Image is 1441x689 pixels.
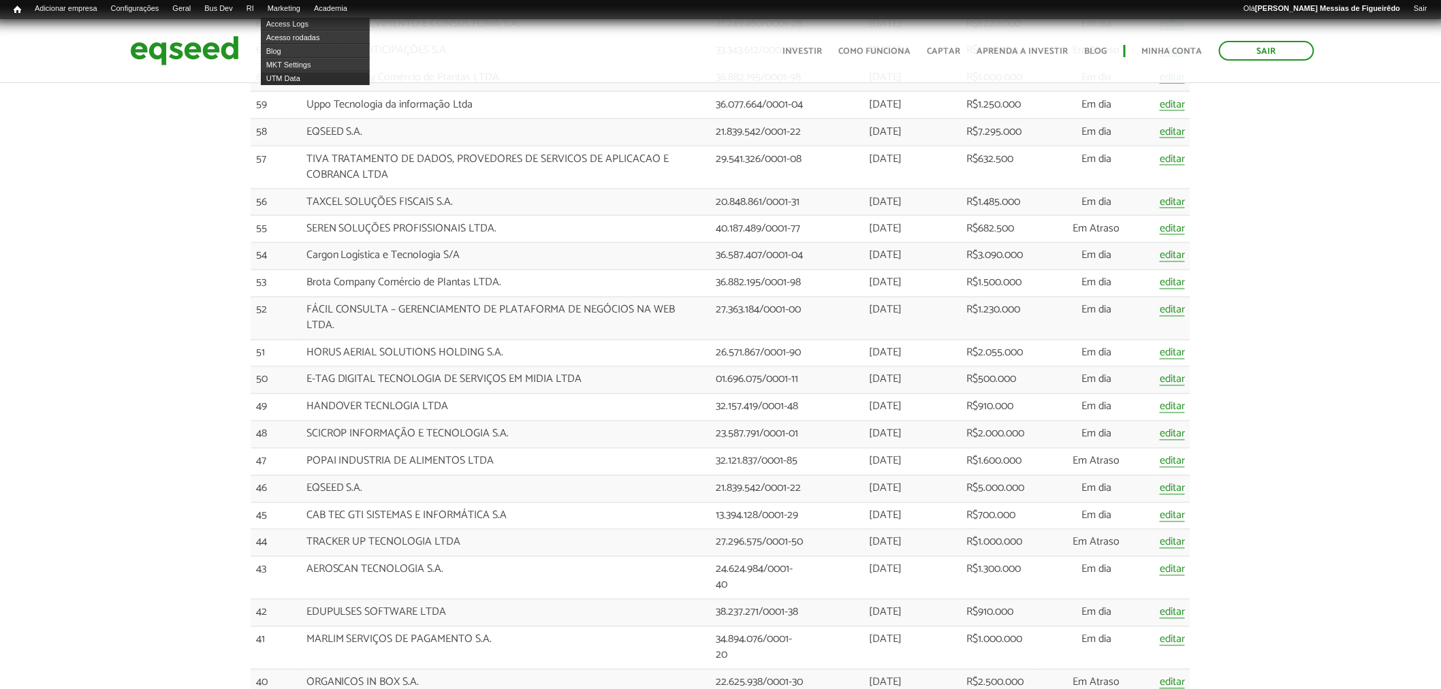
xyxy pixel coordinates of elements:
a: editar [1160,635,1185,646]
td: Em dia [1039,367,1154,394]
td: R$682.500 [962,216,1039,243]
span: Início [14,5,21,14]
span: [DATE] [869,533,902,551]
span: [DATE] [869,603,902,622]
td: 21.839.542/0001-22 [711,118,810,146]
a: editar [1160,537,1185,549]
td: 27.363.184/0001-00 [711,297,810,340]
td: 56 [251,189,301,216]
span: [DATE] [869,123,902,141]
td: POPAI INDUSTRIA DE ALIMENTOS LTDA [301,448,711,475]
span: [DATE] [869,630,902,649]
a: Início [7,3,28,16]
a: RI [240,3,261,14]
a: editar [1160,483,1185,495]
td: R$2.000.000 [962,421,1039,449]
td: 41 [251,626,301,669]
td: R$500.000 [962,367,1039,394]
td: 29.541.326/0001-08 [711,146,810,189]
td: 36.587.407/0001-04 [711,243,810,270]
td: 27.296.575/0001-50 [711,530,810,557]
td: Em dia [1039,557,1154,600]
td: TIVA TRATAMENTO DE DADOS, PROVEDORES DE SERVICOS DE APLICACAO E COBRANCA LTDA [301,146,711,189]
td: Em dia [1039,118,1154,146]
span: [DATE] [869,95,902,114]
span: [DATE] [869,274,902,292]
td: 26.571.867/0001-90 [711,340,810,367]
td: 24.624.984/0001-40 [711,557,810,600]
td: FÁCIL CONSULTA – GERENCIAMENTO DE PLATAFORMA DE NEGÓCIOS NA WEB LTDA. [301,297,711,340]
td: 36.882.195/0001-98 [711,270,810,298]
span: [DATE] [869,193,902,211]
td: 21.839.542/0001-22 [711,475,810,502]
a: editar [1160,278,1185,289]
td: Em Atraso [1039,216,1154,243]
a: Sair [1219,41,1314,61]
a: Marketing [261,3,307,14]
a: editar [1160,607,1185,619]
span: [DATE] [869,219,902,238]
a: editar [1160,251,1185,262]
td: Brota Company Comércio de Plantas LTDA. [301,270,711,298]
td: R$632.500 [962,146,1039,189]
td: R$1.230.000 [962,297,1039,340]
a: editar [1160,99,1185,111]
td: Em dia [1039,146,1154,189]
a: Captar [928,47,961,56]
td: 58 [251,118,301,146]
td: AEROSCAN TECNOLOGIA S.A. [301,557,711,600]
td: 57 [251,146,301,189]
a: editar [1160,305,1185,317]
td: 40.187.489/0001-77 [711,216,810,243]
td: R$1.500.000 [962,270,1039,298]
td: R$1.300.000 [962,557,1039,600]
td: Uppo Tecnologia da informação Ltda [301,92,711,119]
td: EQSEED S.A. [301,475,711,502]
span: [DATE] [869,560,902,579]
td: EQSEED S.A. [301,118,711,146]
a: Investir [783,47,823,56]
td: R$1.000.000 [962,626,1039,669]
a: Geral [165,3,197,14]
a: editar [1160,348,1185,359]
td: 34.894.076/0001-20 [711,626,810,669]
a: Sair [1407,3,1434,14]
td: R$910.000 [962,394,1039,421]
td: EDUPULSES SOFTWARE LTDA [301,600,711,627]
a: Aprenda a investir [977,47,1068,56]
span: [DATE] [869,150,902,168]
td: Em Atraso [1039,448,1154,475]
td: 54 [251,243,301,270]
a: Adicionar empresa [28,3,104,14]
td: Em dia [1039,626,1154,669]
td: Em Atraso [1039,530,1154,557]
td: R$700.000 [962,502,1039,530]
td: SEREN SOLUÇÕES PROFISSIONAIS LTDA. [301,216,711,243]
td: Em dia [1039,340,1154,367]
td: 36.077.664/0001-04 [711,92,810,119]
span: [DATE] [869,398,902,416]
td: R$1.000.000 [962,530,1039,557]
span: [DATE] [869,452,902,470]
a: editar [1160,154,1185,165]
span: [DATE] [869,246,902,265]
span: [DATE] [869,370,902,389]
td: E-TAG DIGITAL TECNOLOGIA DE SERVIÇOS EM MIDIA LTDA [301,367,711,394]
td: R$1.600.000 [962,448,1039,475]
a: editar [1160,402,1185,413]
td: 23.587.791/0001-01 [711,421,810,449]
td: 46 [251,475,301,502]
td: 55 [251,216,301,243]
a: Configurações [104,3,166,14]
td: 01.696.075/0001-11 [711,367,810,394]
td: 45 [251,502,301,530]
img: EqSeed [130,33,239,69]
a: editar [1160,223,1185,235]
a: editar [1160,197,1185,208]
a: editar [1160,677,1185,689]
td: 38.237.271/0001-38 [711,600,810,627]
a: Access Logs [261,17,370,31]
td: 53 [251,270,301,298]
td: 42 [251,600,301,627]
td: SCICROP INFORMAÇÃO E TECNOLOGIA S.A. [301,421,711,449]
